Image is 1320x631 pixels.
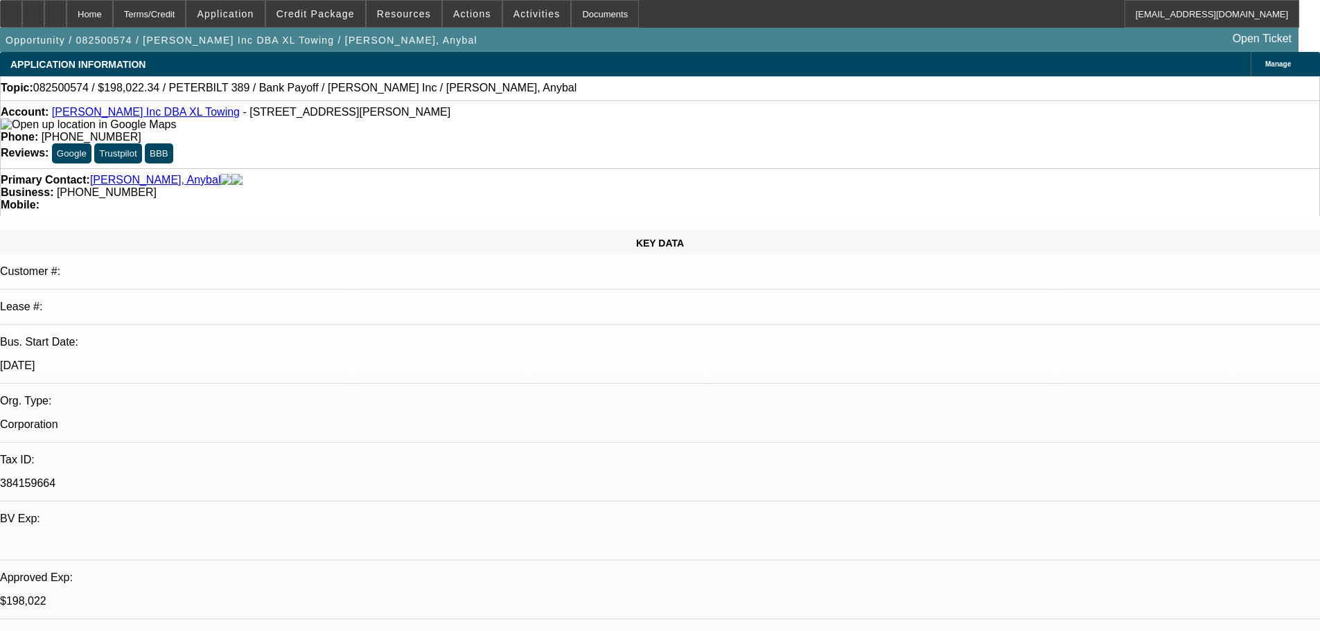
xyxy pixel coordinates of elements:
[57,186,157,198] span: [PHONE_NUMBER]
[52,106,240,118] a: [PERSON_NAME] Inc DBA XL Towing
[1,147,49,159] strong: Reviews:
[1,174,90,186] strong: Primary Contact:
[1,118,176,131] img: Open up location in Google Maps
[186,1,264,27] button: Application
[243,106,450,118] span: - [STREET_ADDRESS][PERSON_NAME]
[367,1,441,27] button: Resources
[503,1,571,27] button: Activities
[6,35,477,46] span: Opportunity / 082500574 / [PERSON_NAME] Inc DBA XL Towing / [PERSON_NAME], Anybal
[443,1,502,27] button: Actions
[94,143,141,163] button: Trustpilot
[52,143,91,163] button: Google
[377,8,431,19] span: Resources
[145,143,173,163] button: BBB
[42,131,141,143] span: [PHONE_NUMBER]
[513,8,561,19] span: Activities
[276,8,355,19] span: Credit Package
[1,106,49,118] strong: Account:
[453,8,491,19] span: Actions
[1,82,33,94] strong: Topic:
[197,8,254,19] span: Application
[1,199,39,211] strong: Mobile:
[10,59,146,70] span: APPLICATION INFORMATION
[266,1,365,27] button: Credit Package
[231,174,243,186] img: linkedin-icon.png
[1227,27,1297,51] a: Open Ticket
[636,238,684,249] span: KEY DATA
[1,118,176,130] a: View Google Maps
[33,82,577,94] span: 082500574 / $198,022.34 / PETERBILT 389 / Bank Payoff / [PERSON_NAME] Inc / [PERSON_NAME], Anybal
[1,186,53,198] strong: Business:
[220,174,231,186] img: facebook-icon.png
[90,174,221,186] a: [PERSON_NAME], Anybal
[1265,60,1291,68] span: Manage
[1,131,38,143] strong: Phone:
